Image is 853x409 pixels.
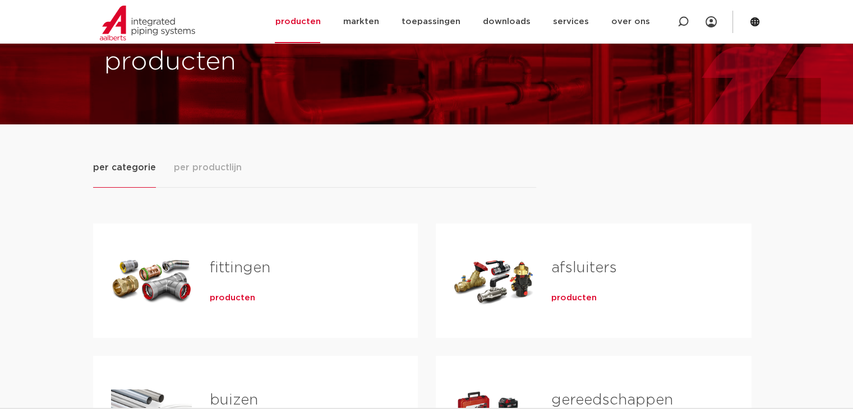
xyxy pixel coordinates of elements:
a: buizen [210,393,258,407]
a: producten [551,292,597,304]
a: fittingen [210,261,270,275]
a: gereedschappen [551,393,673,407]
a: afsluiters [551,261,617,275]
a: producten [210,292,255,304]
span: per productlijn [174,161,242,174]
span: per categorie [93,161,156,174]
h1: producten [104,44,421,80]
